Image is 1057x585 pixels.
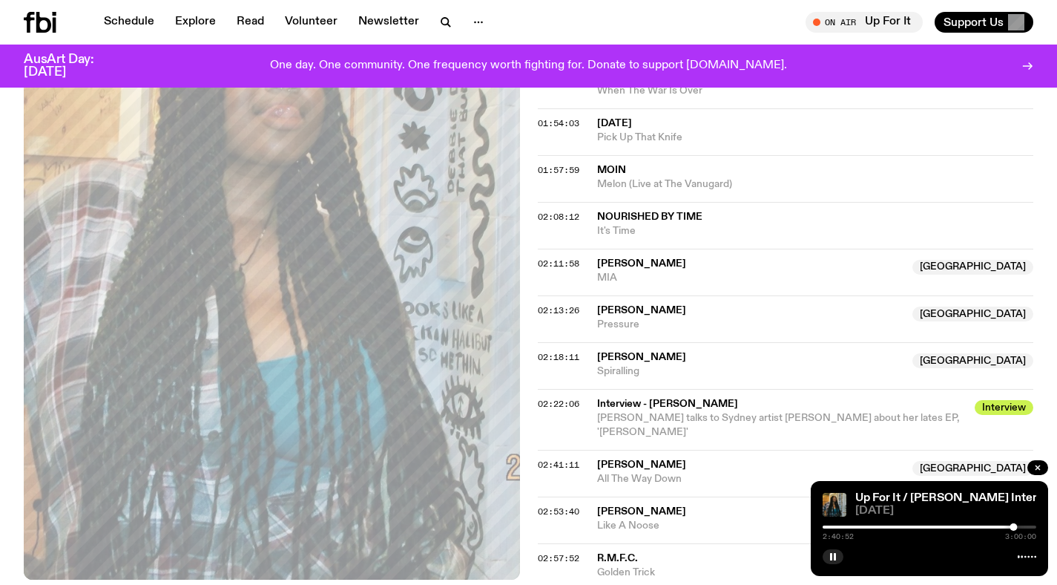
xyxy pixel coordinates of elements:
[538,506,579,517] span: 02:53:40
[597,131,1034,145] span: Pick Up That Knife
[538,461,579,469] button: 02:41:11
[597,553,638,563] span: R.M.F.C.
[912,461,1033,476] span: [GEOGRAPHIC_DATA]
[538,260,579,268] button: 02:11:58
[597,460,686,470] span: [PERSON_NAME]
[823,533,854,540] span: 2:40:52
[24,53,119,79] h3: AusArt Day: [DATE]
[538,166,579,174] button: 01:57:59
[538,117,579,129] span: 01:54:03
[538,351,579,363] span: 02:18:11
[349,12,428,33] a: Newsletter
[95,12,163,33] a: Schedule
[855,506,1036,517] span: [DATE]
[597,365,904,379] span: Spiralling
[975,400,1033,415] span: Interview
[944,16,1004,29] span: Support Us
[912,260,1033,275] span: [GEOGRAPHIC_DATA]
[538,508,579,516] button: 02:53:40
[538,258,579,269] span: 02:11:58
[228,12,273,33] a: Read
[597,566,904,580] span: Golden Trick
[597,352,686,362] span: [PERSON_NAME]
[538,353,579,362] button: 02:18:11
[597,318,904,332] span: Pressure
[597,519,904,533] span: Like A Noose
[597,177,1034,192] span: Melon (Live at The Vanugard)
[1005,533,1036,540] span: 3:00:00
[538,211,579,223] span: 02:08:12
[538,304,579,316] span: 02:13:26
[823,493,846,517] img: Ify - a Brown Skin girl with black braided twists, looking up to the side with her tongue stickin...
[597,271,904,285] span: MIA
[538,213,579,221] button: 02:08:12
[597,118,632,128] span: [DATE]
[538,459,579,471] span: 02:41:11
[806,12,923,33] button: On AirUp For It
[597,212,702,222] span: Nourished By Time
[597,84,1034,98] span: When The War Is Over
[912,307,1033,321] span: [GEOGRAPHIC_DATA]
[597,397,967,411] span: Interview - [PERSON_NAME]
[597,305,686,316] span: [PERSON_NAME]
[935,12,1033,33] button: Support Us
[276,12,346,33] a: Volunteer
[597,506,686,517] span: [PERSON_NAME]
[597,258,686,269] span: [PERSON_NAME]
[538,164,579,176] span: 01:57:59
[166,12,225,33] a: Explore
[597,224,1034,238] span: It's Time
[597,472,904,486] span: All The Way Down
[538,400,579,408] button: 02:22:06
[538,398,579,410] span: 02:22:06
[597,165,626,175] span: Moin
[538,552,579,564] span: 02:57:52
[912,353,1033,368] span: [GEOGRAPHIC_DATA]
[270,59,787,73] p: One day. One community. One frequency worth fighting for. Donate to support [DOMAIN_NAME].
[538,555,579,563] button: 02:57:52
[538,307,579,315] button: 02:13:26
[538,120,579,128] button: 01:54:03
[597,413,960,437] span: [PERSON_NAME] talks to Sydney artist [PERSON_NAME] about her lates EP, '[PERSON_NAME]'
